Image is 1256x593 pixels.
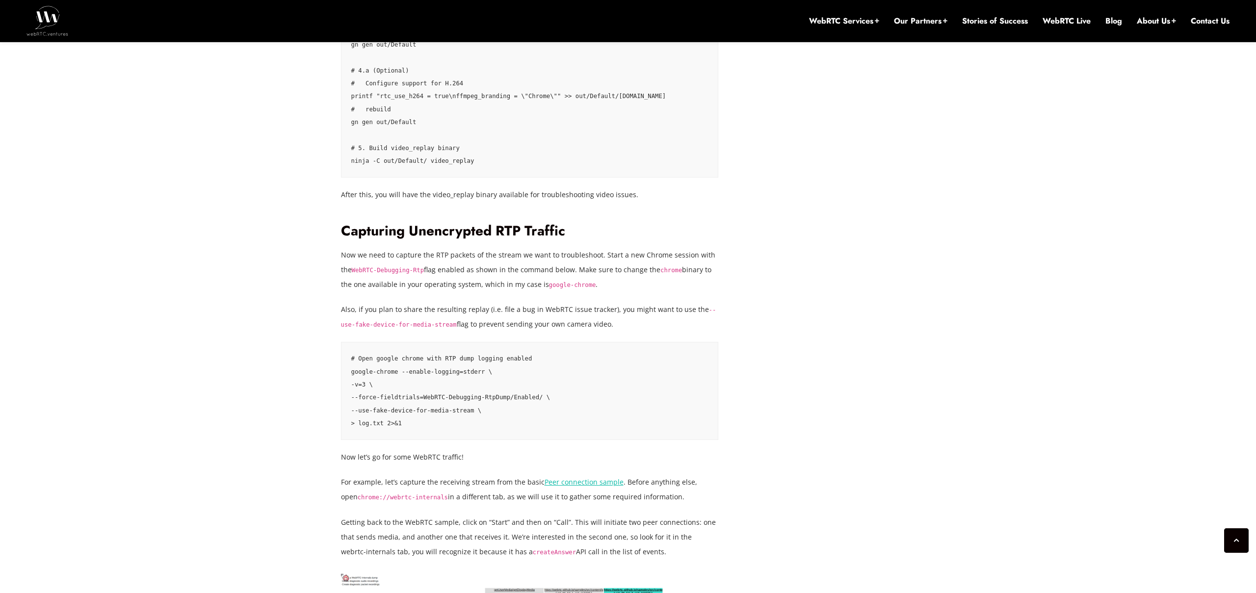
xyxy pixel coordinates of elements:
a: Peer connection sample [545,477,624,487]
img: WebRTC.ventures [26,6,68,35]
p: Now we need to capture the RTP packets of the stream we want to troubleshoot. Start a new Chrome ... [341,248,719,292]
p: Getting back to the WebRTC sample, click on “Start” and then on “Call”. This will initiate two pe... [341,515,719,559]
a: Stories of Success [962,16,1028,26]
a: Contact Us [1191,16,1230,26]
a: About Us [1137,16,1176,26]
code: WebRTC-Debugging-Rtp [352,267,424,274]
p: Also, if you plan to share the resulting replay (i.e. file a bug in WebRTC issue tracker), you mi... [341,302,719,332]
a: WebRTC Services [809,16,879,26]
h2: Capturing Unencrypted RTP Traffic [341,223,719,240]
a: Blog [1105,16,1122,26]
p: Now let’s go for some WebRTC traffic! [341,450,719,464]
p: For example, let’s capture the receiving stream from the basic . Before anything else, open in a ... [341,475,719,504]
code: chrome://webrtc-internals [358,494,448,501]
code: google-chrome [549,282,596,288]
p: After this, you will have the video_replay binary available for troubleshooting video issues. [341,187,719,202]
code: createAnswer [533,549,576,556]
a: WebRTC Live [1043,16,1091,26]
code: # Open google chrome with RTP dump logging enabled google-chrome --enable-logging=stderr \ -v=3 \... [351,355,550,427]
code: chrome [660,267,682,274]
a: Our Partners [894,16,947,26]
